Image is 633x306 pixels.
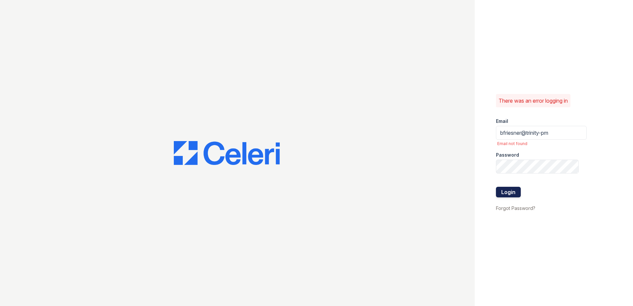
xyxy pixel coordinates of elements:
[496,205,535,211] a: Forgot Password?
[496,152,519,158] label: Password
[497,141,587,146] span: Email not found
[496,118,508,125] label: Email
[499,97,568,105] p: There was an error logging in
[496,187,521,197] button: Login
[174,141,280,165] img: CE_Logo_Blue-a8612792a0a2168367f1c8372b55b34899dd931a85d93a1a3d3e32e68fde9ad4.png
